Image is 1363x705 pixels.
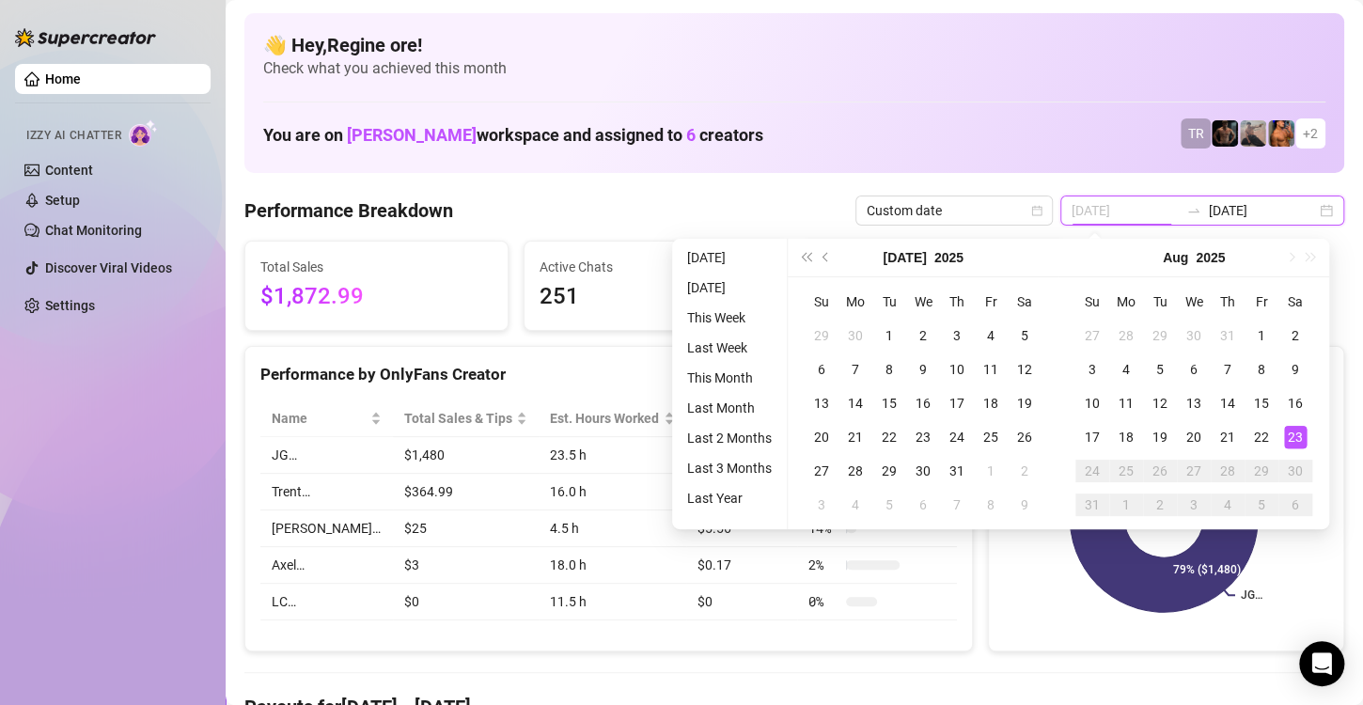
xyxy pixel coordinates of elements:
div: 20 [810,426,833,448]
td: 2025-08-11 [1109,386,1143,420]
div: 21 [1216,426,1239,448]
div: 30 [1183,324,1205,347]
td: 2025-08-23 [1278,420,1312,454]
div: 6 [810,358,833,381]
td: 2025-08-06 [1177,352,1211,386]
td: 2025-07-29 [872,454,906,488]
td: 2025-08-09 [1278,352,1312,386]
div: 21 [844,426,867,448]
td: 2025-07-28 [1109,319,1143,352]
div: 4 [1115,358,1137,381]
td: 2025-08-25 [1109,454,1143,488]
span: Total Sales [260,257,493,277]
td: 2025-08-02 [1008,454,1042,488]
td: 2025-07-16 [906,386,940,420]
div: 1 [979,460,1002,482]
td: 2025-08-30 [1278,454,1312,488]
td: 2025-08-14 [1211,386,1245,420]
th: We [1177,285,1211,319]
td: 2025-08-13 [1177,386,1211,420]
div: 22 [1250,426,1273,448]
div: 26 [1149,460,1171,482]
th: We [906,285,940,319]
div: 16 [912,392,934,415]
th: Th [940,285,974,319]
div: Est. Hours Worked [550,408,660,429]
div: 14 [1216,392,1239,415]
td: 2025-08-21 [1211,420,1245,454]
a: Discover Viral Videos [45,260,172,275]
span: 251 [540,279,772,315]
div: 24 [946,426,968,448]
td: 2025-08-10 [1075,386,1109,420]
td: 2025-08-28 [1211,454,1245,488]
td: 2025-07-14 [838,386,872,420]
td: 2025-07-05 [1008,319,1042,352]
td: 2025-07-23 [906,420,940,454]
div: 30 [1284,460,1307,482]
div: 1 [878,324,901,347]
td: Axel… [260,547,393,584]
td: 2025-08-01 [1245,319,1278,352]
td: 2025-08-04 [838,488,872,522]
td: $25 [393,510,540,547]
td: 2025-09-06 [1278,488,1312,522]
div: 12 [1149,392,1171,415]
th: Tu [872,285,906,319]
div: 17 [1081,426,1104,448]
div: 5 [1149,358,1171,381]
span: 2 % [808,555,838,575]
span: Izzy AI Chatter [26,127,121,145]
td: 2025-07-11 [974,352,1008,386]
th: Sa [1278,285,1312,319]
td: 2025-07-09 [906,352,940,386]
div: 20 [1183,426,1205,448]
td: 2025-07-31 [940,454,974,488]
h4: 👋 Hey, Regine ore ! [263,32,1325,58]
div: 25 [1115,460,1137,482]
div: 3 [810,493,833,516]
td: Trent… [260,474,393,510]
span: Total Sales & Tips [404,408,513,429]
div: 15 [878,392,901,415]
div: 30 [844,324,867,347]
input: Start date [1072,200,1179,221]
div: 25 [979,426,1002,448]
div: 11 [979,358,1002,381]
div: 7 [1216,358,1239,381]
div: 5 [1013,324,1036,347]
td: 2025-07-18 [974,386,1008,420]
th: Mo [1109,285,1143,319]
td: 2025-08-20 [1177,420,1211,454]
div: 1 [1115,493,1137,516]
th: Total Sales & Tips [393,400,540,437]
div: 27 [810,460,833,482]
div: 18 [1115,426,1137,448]
td: 2025-08-04 [1109,352,1143,386]
span: swap-right [1186,203,1201,218]
span: Check what you achieved this month [263,58,1325,79]
h1: You are on workspace and assigned to creators [263,125,763,146]
td: 2025-08-09 [1008,488,1042,522]
td: 2025-07-20 [805,420,838,454]
div: 4 [979,324,1002,347]
th: Fr [1245,285,1278,319]
div: 8 [878,358,901,381]
td: 18.0 h [539,547,686,584]
span: Custom date [867,196,1042,225]
div: 29 [878,460,901,482]
div: 22 [878,426,901,448]
td: 23.5 h [539,437,686,474]
div: 27 [1183,460,1205,482]
li: Last Week [680,337,779,359]
div: 2 [1284,324,1307,347]
td: [PERSON_NAME]… [260,510,393,547]
li: This Month [680,367,779,389]
div: 16 [1284,392,1307,415]
td: 2025-07-28 [838,454,872,488]
button: Previous month (PageUp) [816,239,837,276]
li: [DATE] [680,276,779,299]
img: LC [1240,120,1266,147]
div: 23 [912,426,934,448]
div: 13 [1183,392,1205,415]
